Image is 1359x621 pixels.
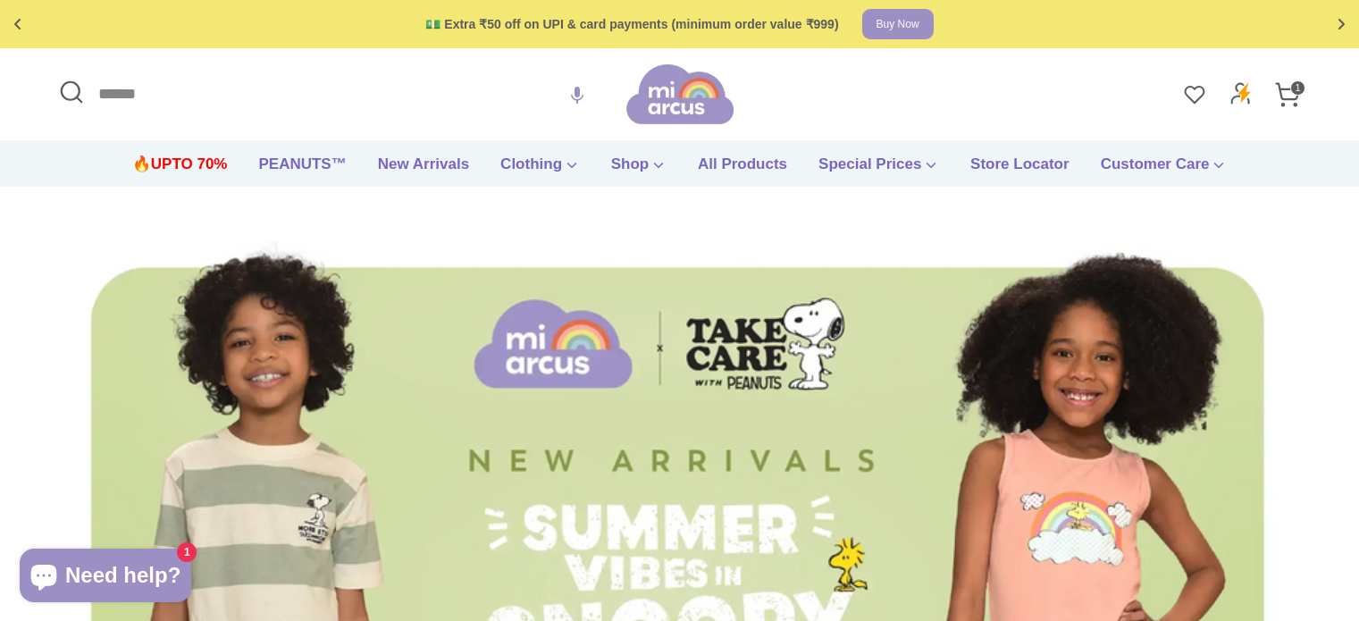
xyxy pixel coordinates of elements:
a: All Products [684,153,801,187]
a: Buy Now [862,9,934,39]
inbox-online-store-chat: Shopify online store chat [14,549,197,607]
div: 💵 Extra ₹50 off on UPI & card payments (minimum order value ₹999) [425,17,838,32]
a: 🔥UPTO 70% [119,153,241,187]
a: Clothing [487,153,593,187]
a: Store Locator [957,153,1083,187]
a: Shop [598,153,680,187]
a: PEANUTS™ [245,153,359,187]
img: miarcus-logo [626,62,734,127]
a: 1 [1270,77,1305,113]
a: Customer Care [1087,153,1241,187]
div: Activate voice search [555,74,600,114]
span: 1 [1290,80,1305,96]
a: Special Prices [805,153,952,187]
a: New Arrivals [365,153,482,187]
